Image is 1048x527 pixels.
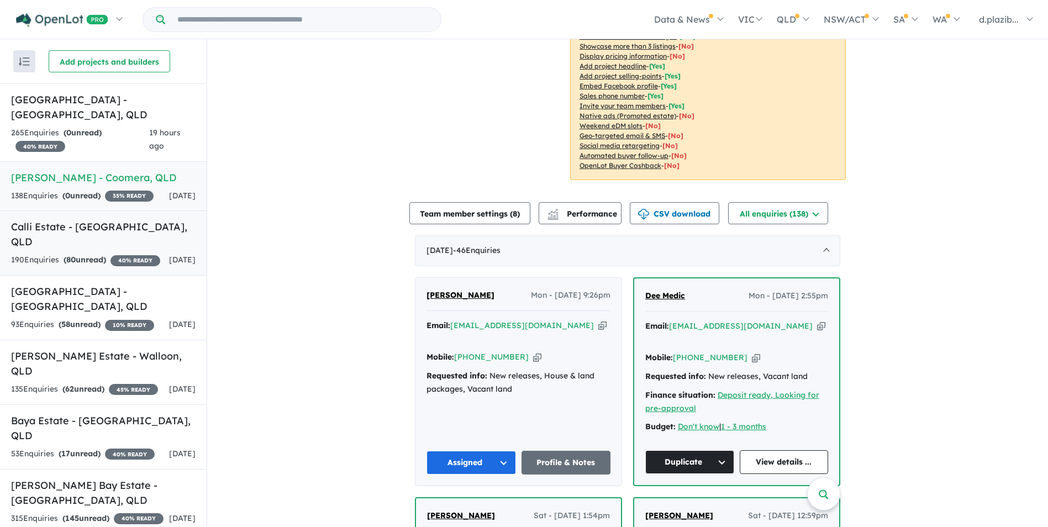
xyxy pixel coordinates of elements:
span: - 46 Enquir ies [453,245,501,255]
span: [ No ] [670,52,685,60]
span: [No] [671,151,687,160]
img: line-chart.svg [548,209,558,215]
h5: [PERSON_NAME] Bay Estate - [GEOGRAPHIC_DATA] , QLD [11,478,196,508]
span: 40 % READY [110,255,160,266]
div: 138 Enquir ies [11,189,154,203]
button: Copy [533,351,541,363]
strong: Mobile: [426,352,454,362]
strong: Finance situation: [645,390,715,400]
span: 40 % READY [15,141,65,152]
strong: ( unread) [62,513,109,523]
span: [PERSON_NAME] [645,510,713,520]
strong: ( unread) [59,449,101,459]
span: Dee Medic [645,291,685,301]
h5: [GEOGRAPHIC_DATA] - [GEOGRAPHIC_DATA] , QLD [11,92,196,122]
strong: Budget: [645,421,676,431]
a: [EMAIL_ADDRESS][DOMAIN_NAME] [450,320,594,330]
span: 40 % READY [105,449,155,460]
button: Copy [752,352,760,363]
img: download icon [638,209,649,220]
strong: Email: [426,320,450,330]
u: Showcase more than 3 images [580,32,677,40]
button: Copy [817,320,825,332]
a: [PHONE_NUMBER] [454,352,529,362]
u: Native ads (Promoted estate) [580,112,676,120]
span: [No] [668,131,683,140]
span: 40 % READY [114,513,164,524]
button: CSV download [630,202,719,224]
a: [PERSON_NAME] [645,509,713,523]
div: 315 Enquir ies [11,512,164,525]
span: d.plazib... [979,14,1019,25]
input: Try estate name, suburb, builder or developer [167,8,439,31]
a: Deposit ready, Looking for pre-approval [645,390,819,413]
div: 265 Enquir ies [11,127,149,153]
u: 1 - 3 months [721,421,766,431]
span: 45 % READY [109,384,158,395]
span: [DATE] [169,319,196,329]
u: Don't know [678,421,719,431]
span: Performance [549,209,617,219]
div: New releases, Vacant land [645,370,828,383]
span: [DATE] [169,513,196,523]
u: Weekend eDM slots [580,122,643,130]
h5: [PERSON_NAME] - Coomera , QLD [11,170,196,185]
u: Add project headline [580,62,646,70]
span: [ Yes ] [665,72,681,80]
strong: ( unread) [64,255,106,265]
span: Sat - [DATE] 1:54pm [534,509,610,523]
span: 58 [61,319,70,329]
span: 8 [513,209,517,219]
button: Performance [539,202,622,224]
img: sort.svg [19,57,30,66]
p: Your project is only comparing to other top-performing projects in your area: - - - - - - - - - -... [570,2,846,180]
strong: ( unread) [59,319,101,329]
u: Display pricing information [580,52,667,60]
span: [ Yes ] [680,32,696,40]
span: [DATE] [169,191,196,201]
span: Sat - [DATE] 12:59pm [748,509,828,523]
a: [PERSON_NAME] [426,289,494,302]
u: Invite your team members [580,102,666,110]
u: Automated buyer follow-up [580,151,668,160]
span: Mon - [DATE] 2:55pm [749,289,828,303]
span: 0 [66,128,71,138]
u: OpenLot Buyer Cashback [580,161,661,170]
u: Sales phone number [580,92,645,100]
button: All enquiries (138) [728,202,828,224]
img: bar-chart.svg [547,212,559,219]
h5: [PERSON_NAME] Estate - Walloon , QLD [11,349,196,378]
u: Social media retargeting [580,141,660,150]
span: [DATE] [169,384,196,394]
img: Openlot PRO Logo White [16,13,108,27]
strong: ( unread) [62,384,104,394]
u: Embed Facebook profile [580,82,658,90]
span: [ No ] [678,42,694,50]
a: View details ... [740,450,829,474]
div: New releases, House & land packages, Vacant land [426,370,610,396]
span: 17 [61,449,70,459]
button: Add projects and builders [49,50,170,72]
span: 19 hours ago [149,128,181,151]
span: 80 [66,255,76,265]
span: 35 % READY [105,191,154,202]
span: 0 [65,191,70,201]
u: Add project selling-points [580,72,662,80]
span: [No] [662,141,678,150]
div: 93 Enquir ies [11,318,154,331]
div: | [645,420,828,434]
div: 53 Enquir ies [11,447,155,461]
a: [PERSON_NAME] [427,509,495,523]
a: Profile & Notes [522,451,611,475]
button: Duplicate [645,450,734,474]
span: [No] [679,112,694,120]
div: [DATE] [415,235,840,266]
span: 62 [65,384,74,394]
button: Copy [598,320,607,331]
strong: ( unread) [64,128,102,138]
span: [DATE] [169,449,196,459]
strong: Requested info: [645,371,706,381]
button: Assigned [426,451,516,475]
span: [ Yes ] [649,62,665,70]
